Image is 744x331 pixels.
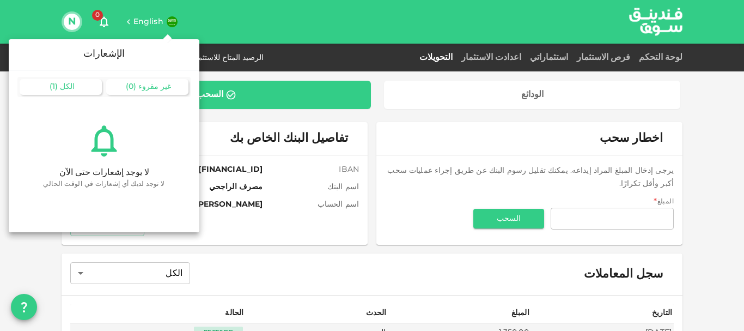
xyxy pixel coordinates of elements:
span: ( 0 ) [126,83,136,91]
span: الإشعارات [83,49,125,59]
span: لا توجد لديك أي إشعارات في الوقت الحالي [43,179,164,190]
span: غير مقروء [138,83,171,91]
span: الكل [60,83,75,91]
span: ( 1 ) [50,83,58,91]
div: لا يوجد إشعارات حتى الآن [59,166,149,179]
